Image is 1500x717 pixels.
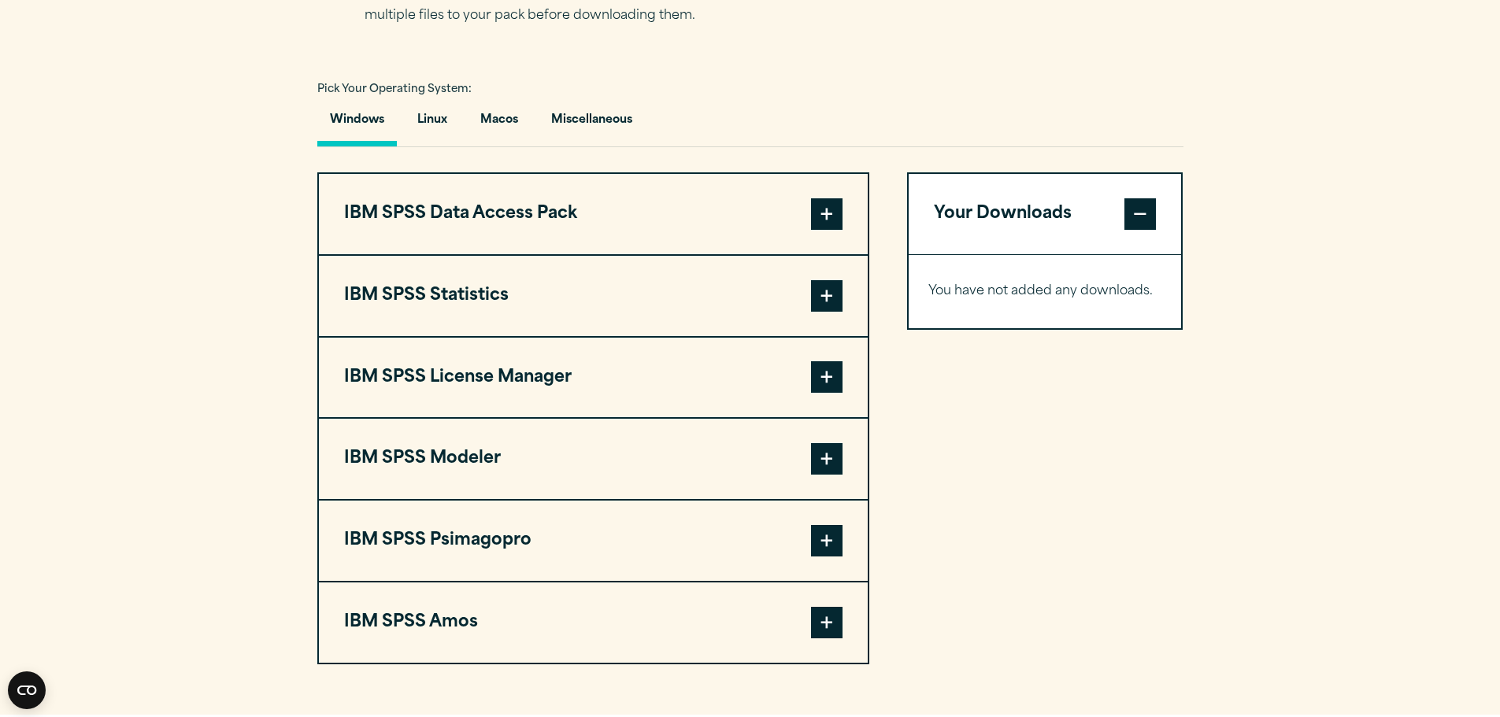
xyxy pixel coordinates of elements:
[319,338,868,418] button: IBM SPSS License Manager
[8,671,46,709] button: Open CMP widget
[319,256,868,336] button: IBM SPSS Statistics
[405,102,460,146] button: Linux
[928,280,1162,303] p: You have not added any downloads.
[317,102,397,146] button: Windows
[319,582,868,663] button: IBM SPSS Amos
[319,174,868,254] button: IBM SPSS Data Access Pack
[468,102,531,146] button: Macos
[909,174,1182,254] button: Your Downloads
[317,84,472,94] span: Pick Your Operating System:
[909,254,1182,328] div: Your Downloads
[539,102,645,146] button: Miscellaneous
[319,501,868,581] button: IBM SPSS Psimagopro
[319,419,868,499] button: IBM SPSS Modeler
